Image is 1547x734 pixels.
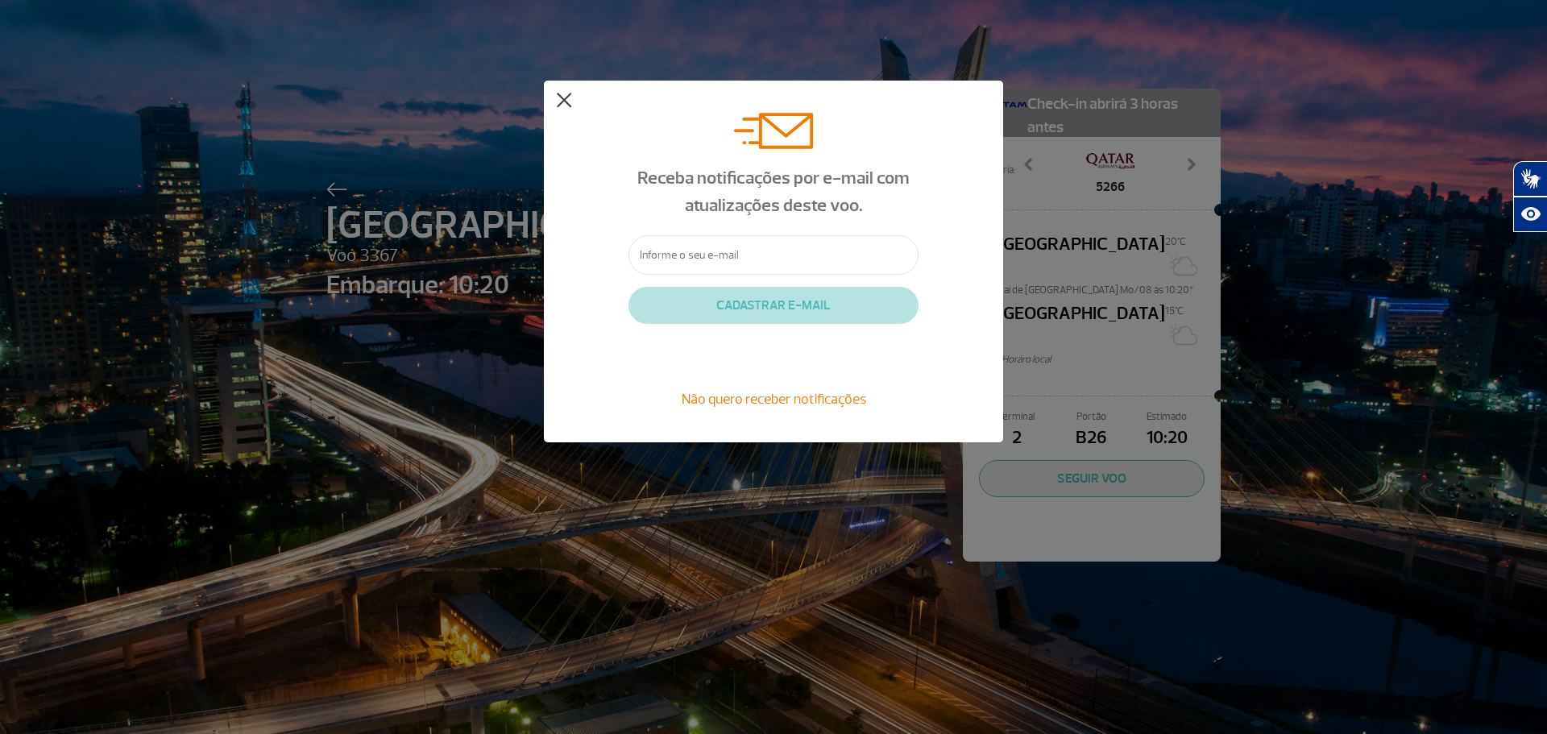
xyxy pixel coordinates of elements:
[1513,161,1547,197] button: Abrir tradutor de língua de sinais.
[628,235,919,275] input: Informe o seu e-mail
[637,167,910,217] span: Receba notificações por e-mail com atualizações deste voo.
[628,287,919,324] button: CADASTRAR E-MAIL
[682,390,866,408] span: Não quero receber notificações
[1513,197,1547,232] button: Abrir recursos assistivos.
[1513,161,1547,232] div: Plugin de acessibilidade da Hand Talk.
